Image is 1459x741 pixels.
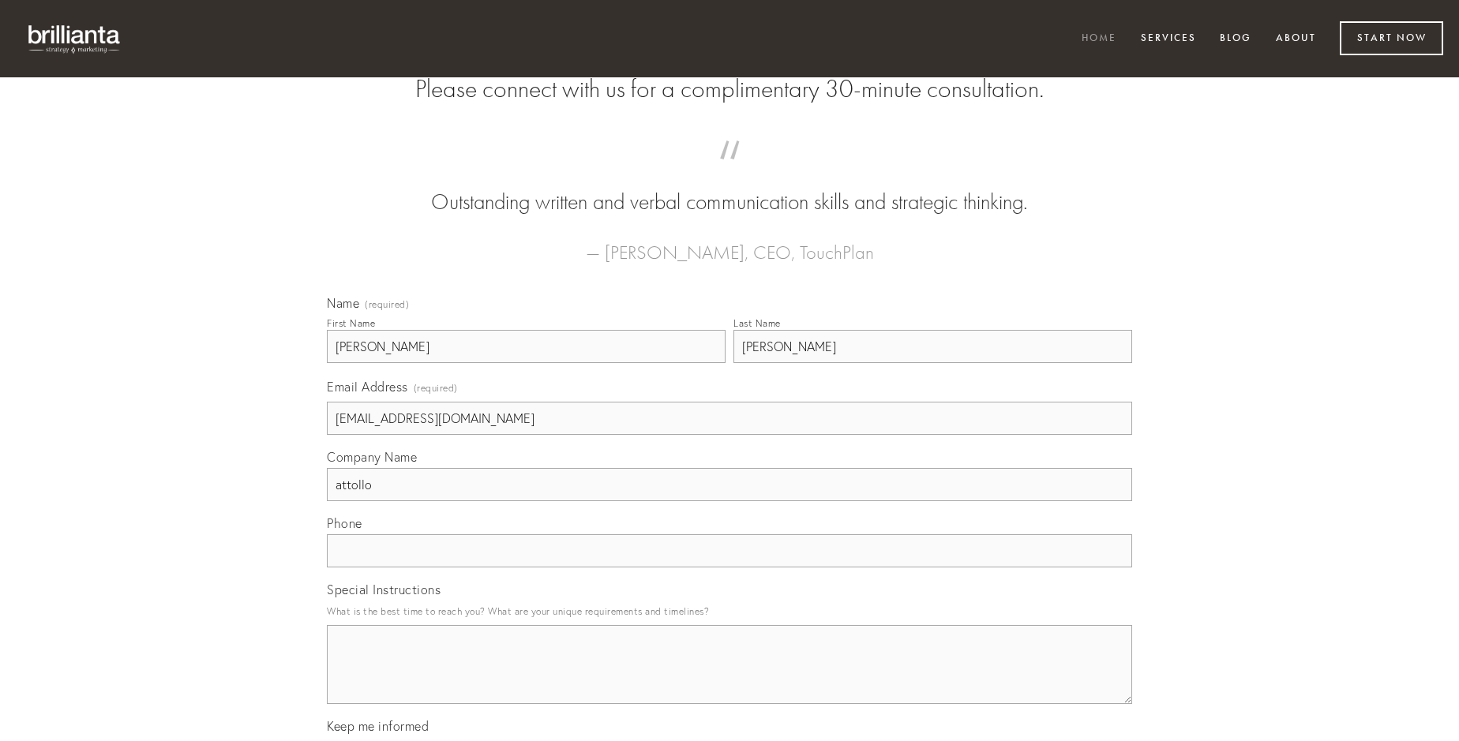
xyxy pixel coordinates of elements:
[1340,21,1443,55] a: Start Now
[16,16,134,62] img: brillianta - research, strategy, marketing
[327,582,441,597] span: Special Instructions
[327,379,408,395] span: Email Address
[327,718,429,734] span: Keep me informed
[327,449,417,465] span: Company Name
[327,295,359,311] span: Name
[365,300,409,309] span: (required)
[1131,26,1206,52] a: Services
[352,156,1107,218] blockquote: Outstanding written and verbal communication skills and strategic thinking.
[327,515,362,531] span: Phone
[414,377,458,399] span: (required)
[733,317,781,329] div: Last Name
[1266,26,1326,52] a: About
[352,218,1107,268] figcaption: — [PERSON_NAME], CEO, TouchPlan
[327,601,1132,622] p: What is the best time to reach you? What are your unique requirements and timelines?
[327,74,1132,104] h2: Please connect with us for a complimentary 30-minute consultation.
[1210,26,1262,52] a: Blog
[352,156,1107,187] span: “
[327,317,375,329] div: First Name
[1071,26,1127,52] a: Home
